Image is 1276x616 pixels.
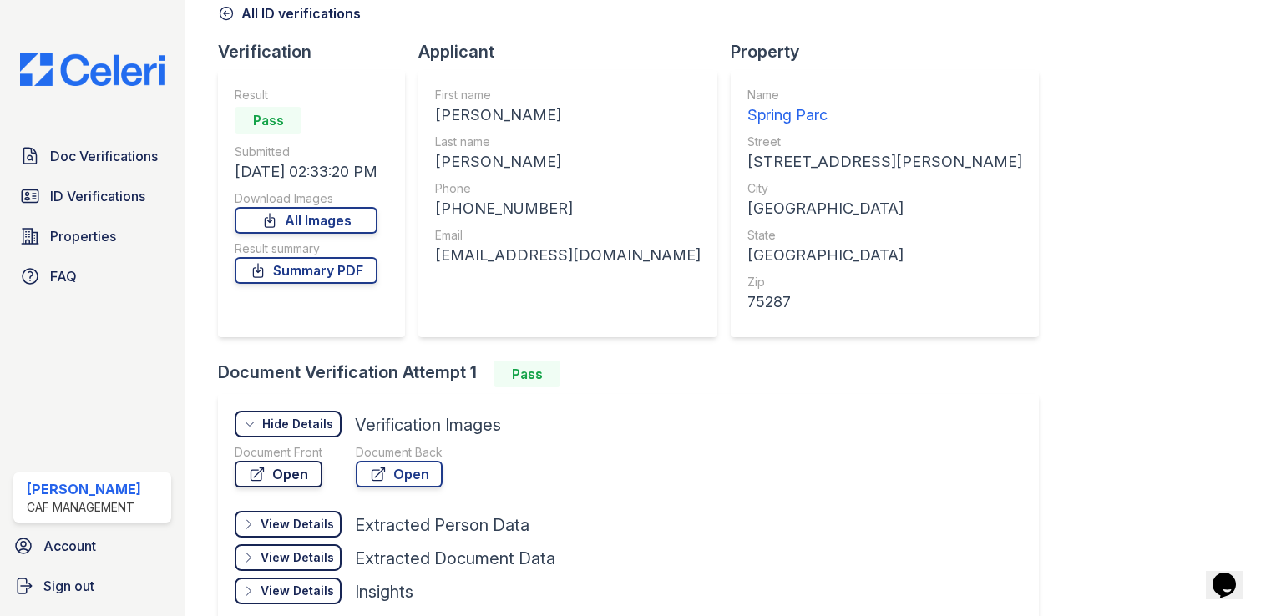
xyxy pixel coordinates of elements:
div: [PERSON_NAME] [435,150,701,174]
a: Account [7,529,178,563]
div: Pass [494,361,560,387]
span: Sign out [43,576,94,596]
div: Submitted [235,144,377,160]
a: Sign out [7,569,178,603]
div: 75287 [747,290,1022,314]
div: First name [435,87,701,104]
div: State [747,227,1022,244]
div: Last name [435,134,701,150]
div: Applicant [418,40,731,63]
a: Open [356,461,443,487]
div: [PHONE_NUMBER] [435,197,701,220]
a: Doc Verifications [13,139,171,173]
div: View Details [261,583,334,599]
a: All ID verifications [218,3,361,23]
div: Name [747,87,1022,104]
div: [DATE] 02:33:20 PM [235,160,377,184]
div: Zip [747,274,1022,290]
div: Download Images [235,190,377,207]
div: Phone [435,180,701,197]
span: Account [43,536,96,556]
a: Summary PDF [235,257,377,284]
span: Properties [50,226,116,246]
div: [GEOGRAPHIC_DATA] [747,197,1022,220]
span: ID Verifications [50,186,145,206]
div: Extracted Person Data [355,513,529,537]
div: Extracted Document Data [355,547,555,570]
span: FAQ [50,266,77,286]
a: All Images [235,207,377,234]
a: FAQ [13,260,171,293]
div: Document Front [235,444,322,461]
div: [PERSON_NAME] [27,479,141,499]
a: Name Spring Parc [747,87,1022,127]
div: Verification [218,40,418,63]
div: Hide Details [262,416,333,432]
div: View Details [261,549,334,566]
div: Insights [355,580,413,603]
div: Document Verification Attempt 1 [218,361,1052,387]
div: [GEOGRAPHIC_DATA] [747,244,1022,267]
iframe: chat widget [1206,549,1259,599]
a: ID Verifications [13,179,171,213]
img: CE_Logo_Blue-a8612792a0a2168367f1c8372b55b34899dd931a85d93a1a3d3e32e68fde9ad4.png [7,53,178,86]
a: Properties [13,220,171,253]
div: City [747,180,1022,197]
div: Property [731,40,1052,63]
div: View Details [261,516,334,533]
div: Verification Images [355,413,501,437]
div: [EMAIL_ADDRESS][DOMAIN_NAME] [435,244,701,267]
div: Street [747,134,1022,150]
a: Open [235,461,322,487]
div: Document Back [356,444,443,461]
div: Spring Parc [747,104,1022,127]
div: Result [235,87,377,104]
div: Pass [235,107,301,134]
div: [PERSON_NAME] [435,104,701,127]
div: Result summary [235,240,377,257]
span: Doc Verifications [50,146,158,166]
div: Email [435,227,701,244]
div: [STREET_ADDRESS][PERSON_NAME] [747,150,1022,174]
div: CAF Management [27,499,141,516]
